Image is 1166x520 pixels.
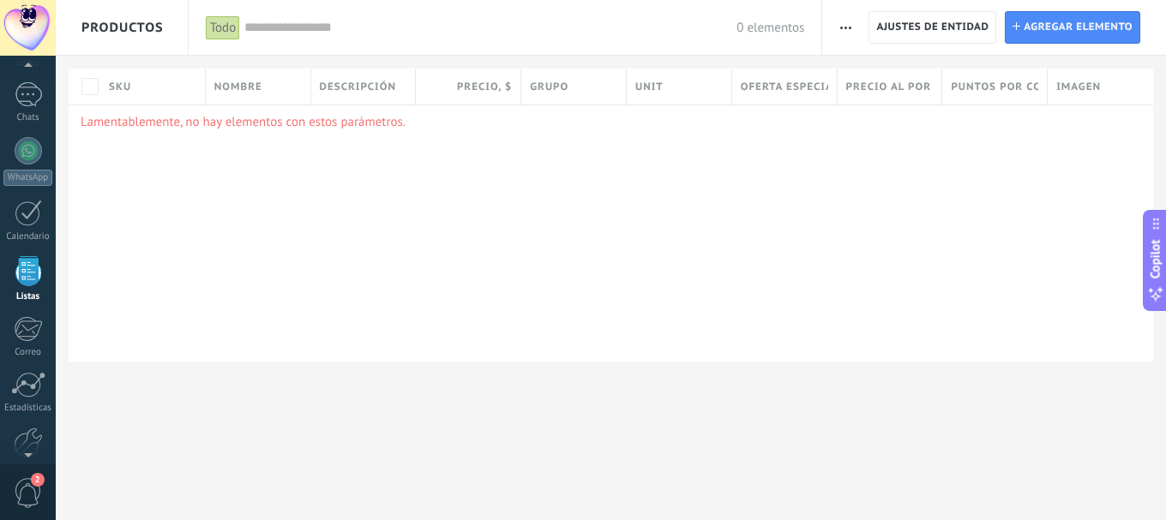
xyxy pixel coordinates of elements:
span: Descripción [320,79,396,95]
div: WhatsApp [3,170,52,186]
span: Unit [635,79,664,95]
span: 0 elementos [736,20,804,36]
p: Lamentablemente, no hay elementos con estos parámetros. [81,114,1141,130]
div: Listas [3,291,53,302]
div: Estadísticas [3,403,53,414]
span: Oferta especial 1 , $ [741,79,828,95]
button: Ajustes de entidad [868,11,996,44]
span: Grupo [530,79,568,95]
span: Precio , $ [457,79,512,95]
div: Todo [206,15,241,40]
span: Precio al por mayor , $ [846,79,934,95]
span: Imagen [1056,79,1101,95]
span: Ajustes de entidad [876,12,989,43]
div: Correo [3,347,53,358]
span: SKU [109,79,131,95]
span: Nombre [214,79,262,95]
span: Agregar elemento [1024,12,1133,43]
span: Puntos por compra [951,79,1038,95]
span: Copilot [1147,239,1164,278]
span: 2 [31,473,45,487]
button: Más [833,11,858,44]
div: Chats [3,112,53,123]
div: Calendario [3,231,53,242]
